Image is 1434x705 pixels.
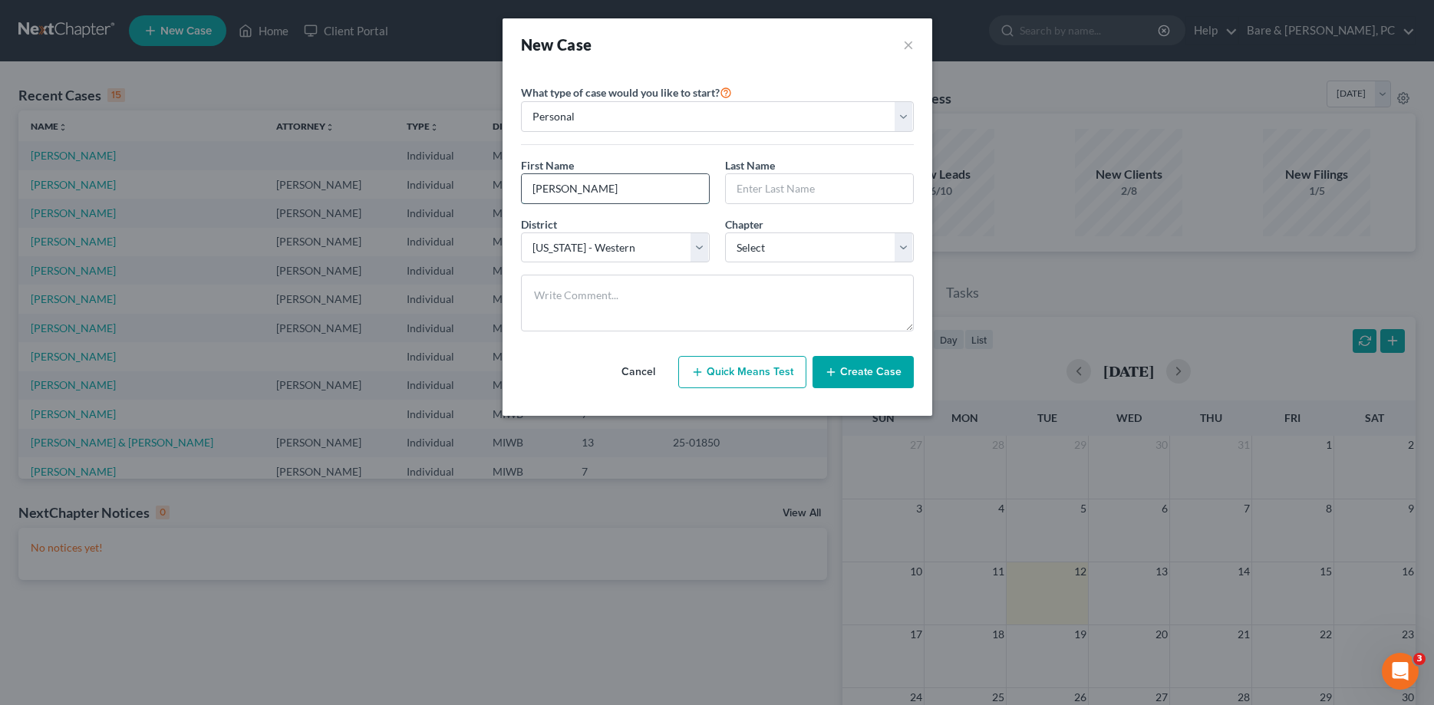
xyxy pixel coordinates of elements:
span: District [521,218,557,231]
button: Quick Means Test [678,356,806,388]
strong: New Case [521,35,592,54]
input: Enter Last Name [726,174,913,203]
button: Create Case [813,356,914,388]
span: First Name [521,159,574,172]
input: Enter First Name [522,174,709,203]
span: Last Name [725,159,775,172]
span: Chapter [725,218,763,231]
button: × [903,34,914,55]
button: Cancel [605,357,672,387]
iframe: Intercom live chat [1382,653,1419,690]
span: 3 [1413,653,1426,665]
label: What type of case would you like to start? [521,83,732,101]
